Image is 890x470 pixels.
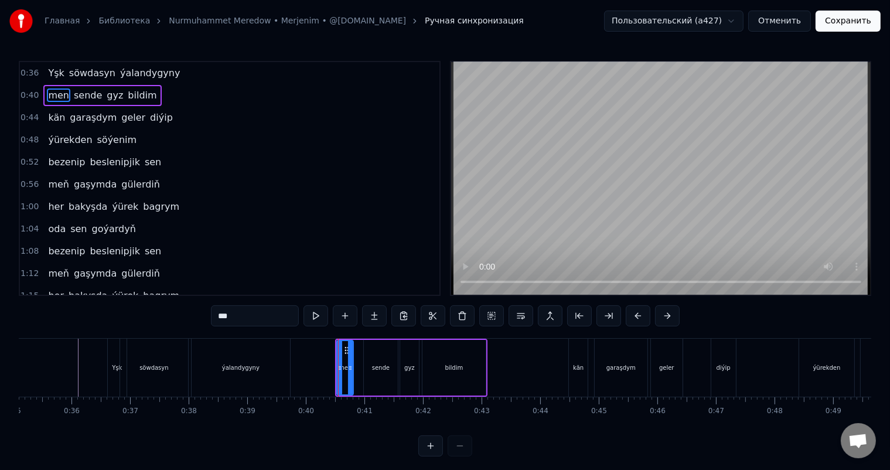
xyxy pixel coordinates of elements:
[21,90,39,101] span: 0:40
[73,88,103,102] span: sende
[21,290,39,302] span: 1:15
[120,178,161,191] span: gülerdiň
[105,88,124,102] span: gyz
[841,423,876,458] div: Открытый чат
[21,112,39,124] span: 0:44
[659,363,674,372] div: geler
[21,201,39,213] span: 1:00
[816,11,881,32] button: Сохранить
[9,9,33,33] img: youka
[73,178,118,191] span: gaşymda
[139,363,168,372] div: söwdasyn
[67,289,108,302] span: bakyşda
[64,407,80,416] div: 0:36
[748,11,811,32] button: Отменить
[47,66,65,80] span: Yşk
[142,200,180,213] span: bagrym
[96,133,138,147] span: söýenim
[813,363,841,372] div: ýürekden
[91,222,137,236] span: goýardyň
[47,222,67,236] span: oda
[47,244,86,258] span: bezenip
[119,66,182,80] span: ýalandygyny
[21,179,39,190] span: 0:56
[357,407,373,416] div: 0:41
[47,155,86,169] span: bezenip
[111,289,139,302] span: ýürek
[45,15,80,27] a: Главная
[181,407,197,416] div: 0:38
[47,200,65,213] span: her
[142,289,180,302] span: bagrym
[21,223,39,235] span: 1:04
[767,407,783,416] div: 0:48
[47,267,70,280] span: meň
[606,363,636,372] div: garaşdym
[21,156,39,168] span: 0:52
[68,66,117,80] span: söwdasyn
[415,407,431,416] div: 0:42
[67,200,108,213] span: bakyşda
[826,407,841,416] div: 0:49
[573,363,584,372] div: kän
[88,244,141,258] span: beslenipjik
[112,363,122,372] div: Yşk
[149,111,174,124] span: diýip
[717,363,731,372] div: diýip
[21,268,39,280] span: 1:12
[98,15,150,27] a: Библиотека
[339,363,352,372] div: men
[88,155,141,169] span: beslenipjik
[21,134,39,146] span: 0:48
[222,363,260,372] div: ýalandygyny
[144,244,162,258] span: sen
[111,200,139,213] span: ýürek
[474,407,490,416] div: 0:43
[298,407,314,416] div: 0:40
[21,246,39,257] span: 1:08
[120,111,146,124] span: geler
[650,407,666,416] div: 0:46
[69,111,118,124] span: garaşdym
[445,363,463,372] div: bildim
[47,133,93,147] span: ýürekden
[372,363,390,372] div: sende
[73,267,118,280] span: gaşymda
[120,267,161,280] span: gülerdiň
[69,222,88,236] span: sen
[47,178,70,191] span: meň
[47,111,66,124] span: kän
[47,289,65,302] span: her
[144,155,162,169] span: sen
[425,15,524,27] span: Ручная синхронизация
[122,407,138,416] div: 0:37
[47,88,70,102] span: men
[533,407,548,416] div: 0:44
[708,407,724,416] div: 0:47
[240,407,255,416] div: 0:39
[127,88,158,102] span: bildim
[404,363,415,372] div: gyz
[21,67,39,79] span: 0:36
[591,407,607,416] div: 0:45
[45,15,524,27] nav: breadcrumb
[5,407,21,416] div: 0:35
[169,15,406,27] a: Nurmuhammet Meredow • Merjenim • @[DOMAIN_NAME]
